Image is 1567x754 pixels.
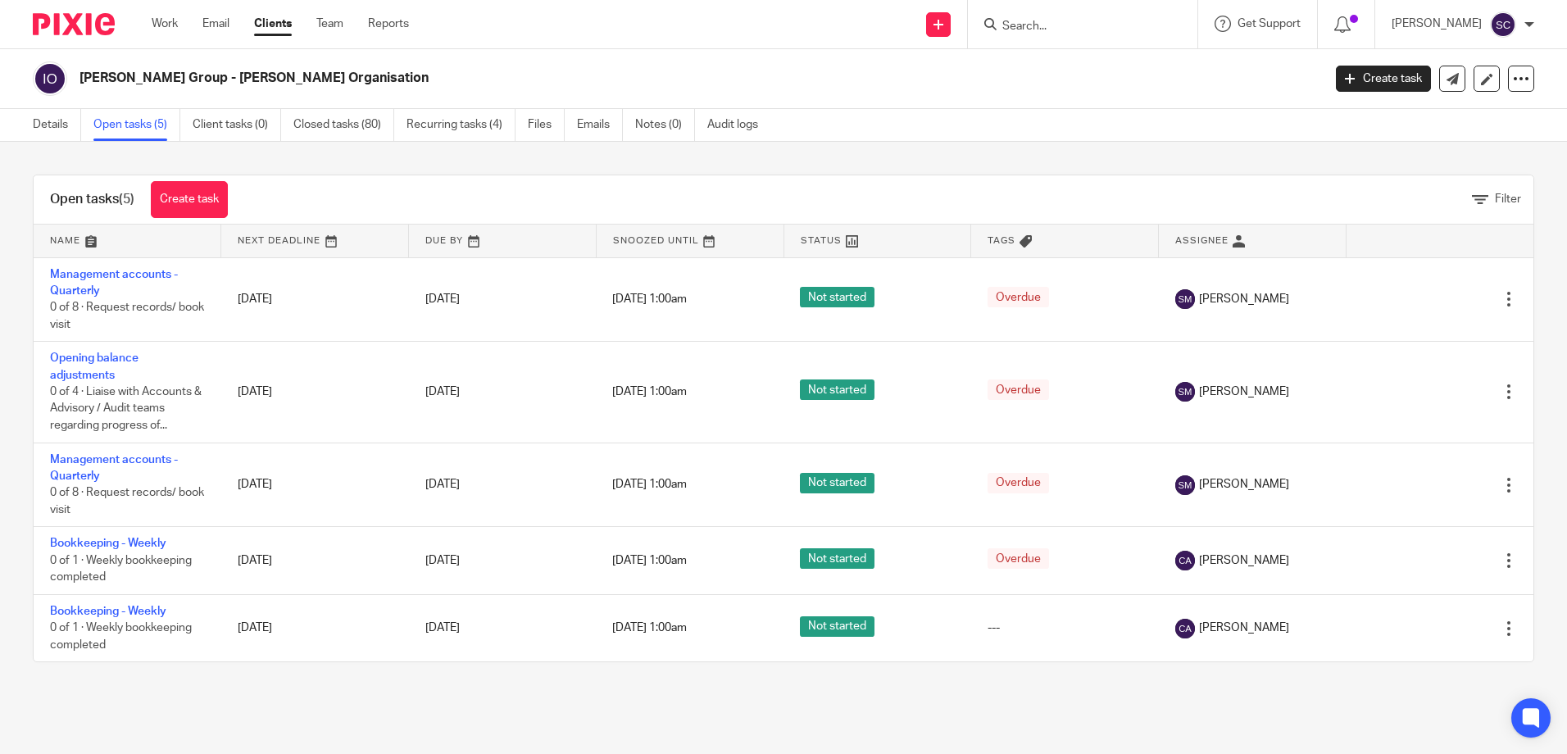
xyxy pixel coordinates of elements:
[988,620,1142,636] div: ---
[221,594,409,661] td: [DATE]
[50,622,192,651] span: 0 of 1 · Weekly bookkeeping completed
[577,109,623,141] a: Emails
[93,109,180,141] a: Open tasks (5)
[33,109,81,141] a: Details
[254,16,292,32] a: Clients
[800,616,874,637] span: Not started
[1199,291,1289,307] span: [PERSON_NAME]
[151,181,228,218] a: Create task
[988,473,1049,493] span: Overdue
[425,293,460,305] span: [DATE]
[1175,475,1195,495] img: svg%3E
[988,287,1049,307] span: Overdue
[193,109,281,141] a: Client tasks (0)
[800,473,874,493] span: Not started
[612,623,687,634] span: [DATE] 1:00am
[612,479,687,491] span: [DATE] 1:00am
[119,193,134,206] span: (5)
[1199,552,1289,569] span: [PERSON_NAME]
[801,236,842,245] span: Status
[988,236,1015,245] span: Tags
[1175,619,1195,638] img: svg%3E
[1001,20,1148,34] input: Search
[1336,66,1431,92] a: Create task
[988,379,1049,400] span: Overdue
[425,623,460,634] span: [DATE]
[50,454,178,482] a: Management accounts - Quarterly
[50,488,204,516] span: 0 of 8 · Request records/ book visit
[50,352,139,380] a: Opening balance adjustments
[528,109,565,141] a: Files
[1199,384,1289,400] span: [PERSON_NAME]
[50,269,178,297] a: Management accounts - Quarterly
[152,16,178,32] a: Work
[221,257,409,342] td: [DATE]
[50,606,166,617] a: Bookkeeping - Weekly
[425,555,460,566] span: [DATE]
[425,479,460,490] span: [DATE]
[33,61,67,96] img: svg%3E
[79,70,1065,87] h2: [PERSON_NAME] Group - [PERSON_NAME] Organisation
[368,16,409,32] a: Reports
[1199,476,1289,493] span: [PERSON_NAME]
[1495,193,1521,205] span: Filter
[1175,289,1195,309] img: svg%3E
[612,555,687,566] span: [DATE] 1:00am
[1392,16,1482,32] p: [PERSON_NAME]
[1175,551,1195,570] img: svg%3E
[612,293,687,305] span: [DATE] 1:00am
[407,109,516,141] a: Recurring tasks (4)
[800,287,874,307] span: Not started
[221,527,409,594] td: [DATE]
[635,109,695,141] a: Notes (0)
[1238,18,1301,30] span: Get Support
[50,302,204,330] span: 0 of 8 · Request records/ book visit
[221,342,409,443] td: [DATE]
[613,236,699,245] span: Snoozed Until
[202,16,229,32] a: Email
[707,109,770,141] a: Audit logs
[50,538,166,549] a: Bookkeeping - Weekly
[316,16,343,32] a: Team
[988,548,1049,569] span: Overdue
[1199,620,1289,636] span: [PERSON_NAME]
[33,13,115,35] img: Pixie
[221,443,409,527] td: [DATE]
[293,109,394,141] a: Closed tasks (80)
[1175,382,1195,402] img: svg%3E
[50,386,202,431] span: 0 of 4 · Liaise with Accounts & Advisory / Audit teams regarding progress of...
[800,379,874,400] span: Not started
[50,555,192,584] span: 0 of 1 · Weekly bookkeeping completed
[800,548,874,569] span: Not started
[425,386,460,397] span: [DATE]
[50,191,134,208] h1: Open tasks
[1490,11,1516,38] img: svg%3E
[612,386,687,397] span: [DATE] 1:00am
